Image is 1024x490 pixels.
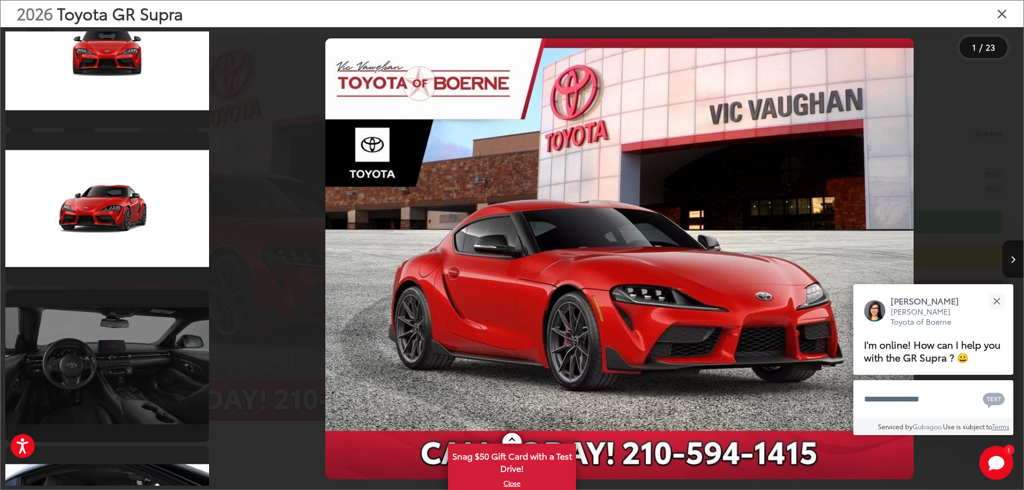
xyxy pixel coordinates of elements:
[57,2,183,25] span: Toyota GR Supra
[1007,447,1010,452] span: 1
[216,38,1023,479] div: 2026 Toyota GR Supra 3.0 Premium 0
[853,284,1013,435] div: Close[PERSON_NAME][PERSON_NAME] Toyota of BoerneI'm online! How can I help you with the GR Supra ...
[449,445,575,477] span: Snag $50 Gift Card with a Test Drive!
[979,446,1013,480] svg: Start Chat
[972,41,976,53] span: 1
[853,380,1013,419] textarea: Type your message
[985,290,1008,312] button: Close
[983,391,1005,408] svg: Text
[3,150,211,267] img: 2026 Toyota GR Supra 3.0 Premium
[1002,240,1023,278] button: Next image
[878,422,913,431] span: Serviced by
[997,6,1007,20] i: Close gallery
[891,307,970,327] p: [PERSON_NAME] Toyota of Boerne
[980,387,1008,411] button: Chat with SMS
[864,337,1001,364] span: I'm online! How can I help you with the GR Supra ? 😀
[913,422,943,431] a: Gubagoo.
[943,422,992,431] span: Use is subject to
[891,295,970,307] p: [PERSON_NAME]
[978,44,983,51] span: /
[17,2,53,25] span: 2026
[986,41,995,53] span: 23
[325,38,914,479] img: 2026 Toyota GR Supra 3.0 Premium
[979,446,1013,480] button: Toggle Chat Window
[992,422,1010,431] a: Terms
